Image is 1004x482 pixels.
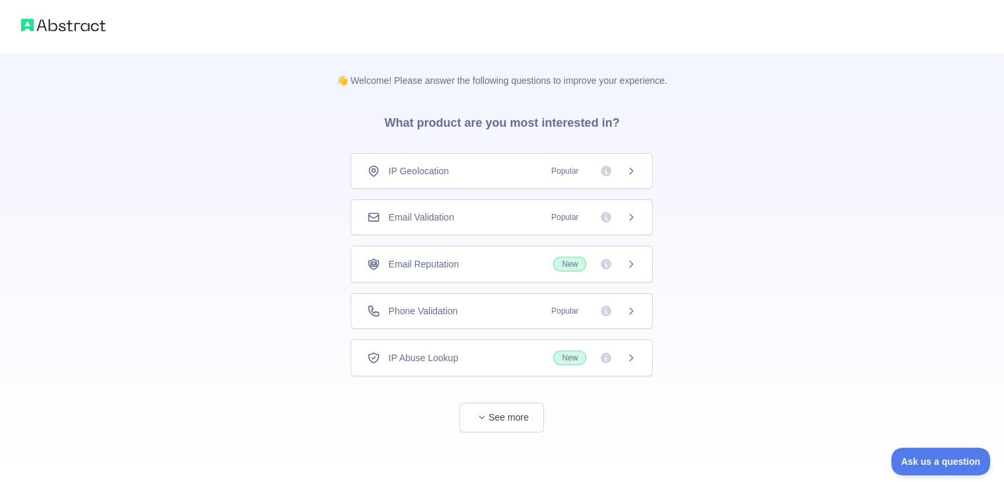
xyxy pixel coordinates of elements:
span: IP Abuse Lookup [388,351,458,364]
span: Popular [543,211,586,224]
span: New [553,351,586,365]
iframe: Toggle Customer Support [891,448,991,475]
h3: What product are you most interested in? [363,87,640,153]
span: Email Reputation [388,258,459,271]
span: New [553,257,586,271]
img: Abstract logo [21,16,106,34]
span: IP Geolocation [388,164,449,178]
span: Email Validation [388,211,453,224]
button: See more [459,403,544,432]
span: Phone Validation [388,304,457,318]
p: 👋 Welcome! Please answer the following questions to improve your experience. [316,53,688,87]
span: Popular [543,304,586,318]
span: Popular [543,164,586,178]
